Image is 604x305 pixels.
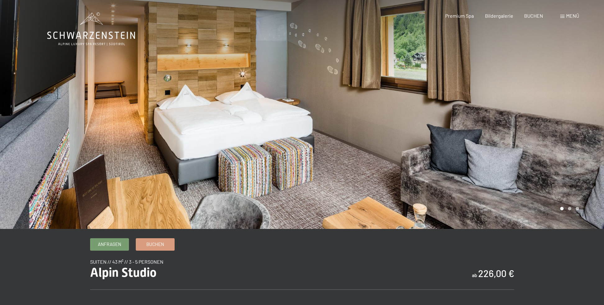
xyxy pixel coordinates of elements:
b: 226,00 € [478,268,514,279]
span: Buchen [146,241,164,248]
span: Suiten // 43 m² // 3 - 5 Personen [90,259,163,265]
span: Anfragen [98,241,121,248]
span: ab [472,272,477,278]
a: BUCHEN [524,13,543,19]
a: Anfragen [90,239,129,250]
span: Alpin Studio [90,265,157,280]
a: Buchen [136,239,174,250]
a: Premium Spa [445,13,474,19]
a: Bildergalerie [485,13,513,19]
span: Menü [566,13,579,19]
